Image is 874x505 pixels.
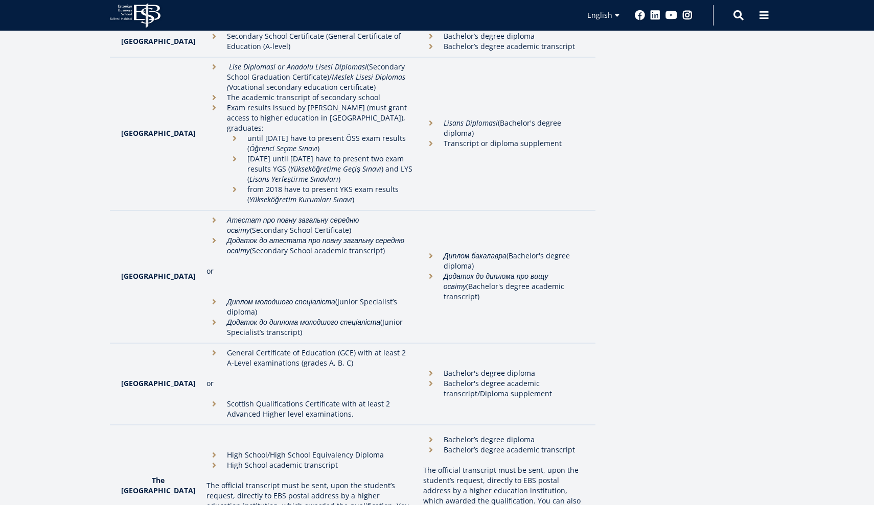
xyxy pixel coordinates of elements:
li: Bachelor's degree diploma [423,368,585,378]
a: Linkedin [650,10,660,20]
li: (Bachelor's degree diploma) [423,251,585,271]
a: Instagram [682,10,693,20]
strong: [GEOGRAPHIC_DATA] [121,128,196,138]
a: Facebook [635,10,645,20]
em: Диплом бакалавра [444,251,507,260]
em: Yükseköğretime Geçiş Sınavı [290,164,381,174]
li: [DATE] until [DATE] have to present two exam results YGS ( ) and LYS ( ) [227,154,413,184]
li: (Secondary School Certificate) [206,215,413,235]
em: Атестат про повну загальну середню освiту [227,215,359,235]
p: or [206,378,413,389]
em: Lisans Yerleştirme Sınavları [249,174,338,184]
li: (Junior Specialist’s diploma) [206,297,413,317]
em: Yükseköğretim Kurumları Sınavı [249,195,352,204]
li: (Bachelor's degree academic transcript) [423,271,585,302]
li: until [DATE] have to present ÖSS exam results ( ) [227,133,413,154]
li: Transcript or diploma supplement [423,138,585,149]
li: Bachelor’s degree diploma [423,31,585,41]
li: Bachelor's degree academic transcript/Diploma supplement [423,378,585,399]
em: Додаток до диплома про вищу освiту [444,271,548,291]
em: Додаток до атестата про повну загальну середню освiту [227,235,404,255]
em: Додаток до диплома молодшого спеціаліста [227,317,380,327]
li: Bachelor’s degree academic transcript [423,445,585,455]
li: High School academic transcript [206,460,413,470]
li: (Junior Specialist’s transcript) [206,317,413,338]
em: Lisans Diplomasi [444,118,498,128]
li: General Certificate of Education (GCE) with at least 2 A-Level examinations (grades A, B, C) [206,348,413,368]
em: Meslek Lisesi Diplomas ( [227,72,405,92]
strong: The [GEOGRAPHIC_DATA] [121,475,196,495]
i: (Bachelor's degree diploma) [444,118,561,138]
em: Диплом молодшого спеціаліста [227,297,335,306]
li: Exam results issued by [PERSON_NAME] (must grant access to higher education in [GEOGRAPHIC_DATA])... [206,103,413,205]
li: Secondary School Graduation Certificate)/ Vocational secondary education certificate) [206,62,413,92]
li: from 2018 have to present YKS exam results ( ) [227,184,413,205]
em: Öğrenci Seçme Sınavı [249,143,317,153]
i: ( [229,62,369,71]
li: Bachelor’s degree diploma [423,435,585,445]
li: (Secondary School academic transcript) [206,235,413,256]
em: Lise Diplomasi or Anadolu Lisesi Diplomasi [229,62,367,71]
strong: [GEOGRAPHIC_DATA] [121,378,196,388]
li: Scottish Qualifications Certificate with at least 2 Advanced Higher level examinations. [206,399,413,419]
p: or [206,266,413,276]
li: Secondary School Certificate (General Certificate of Education (A-level) [206,31,413,52]
a: Youtube [665,10,677,20]
strong: [GEOGRAPHIC_DATA] [121,36,196,46]
strong: [GEOGRAPHIC_DATA] [121,271,196,281]
li: The academic transcript of secondary school [206,92,413,103]
li: High School/High School Equivalency Diploma [206,450,413,460]
li: Bachelor’s degree academic transcript [423,41,585,52]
